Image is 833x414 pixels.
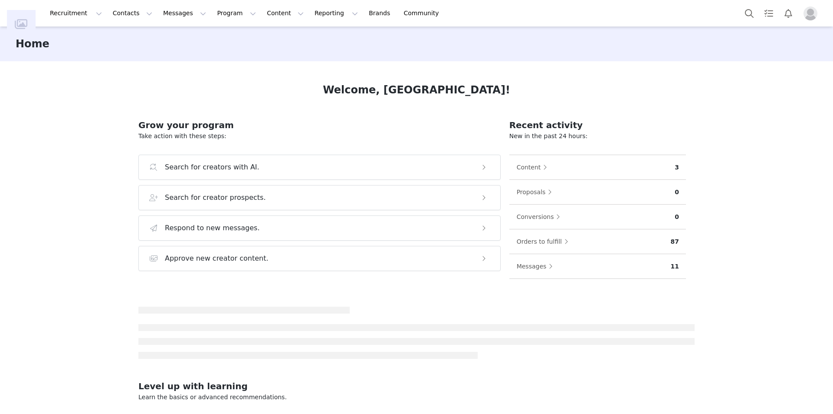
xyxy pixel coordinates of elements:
button: Reporting [309,3,363,23]
h2: Grow your program [138,119,501,132]
button: Profile [798,7,826,20]
h2: Recent activity [509,119,686,132]
button: Respond to new messages. [138,215,501,241]
button: Contacts [108,3,157,23]
button: Proposals [516,185,557,199]
p: 87 [671,237,679,246]
p: 0 [675,188,679,197]
button: Messages [516,259,558,273]
p: New in the past 24 hours: [509,132,686,141]
h3: Respond to new messages. [165,223,260,233]
h3: Search for creator prospects. [165,192,266,203]
h3: Home [16,36,49,52]
p: 11 [671,262,679,271]
button: Conversions [516,210,565,224]
button: Search [740,3,759,23]
h1: Welcome, [GEOGRAPHIC_DATA]! [323,82,510,98]
img: placeholder-profile.jpg [803,7,817,20]
p: Take action with these steps: [138,132,501,141]
button: Content [516,160,552,174]
p: Learn the basics or advanced recommendations. [138,393,695,402]
h3: Search for creators with AI. [165,162,259,172]
button: Orders to fulfill [516,235,573,248]
h2: Level up with learning [138,380,695,393]
a: Community [399,3,448,23]
button: Approve new creator content. [138,246,501,271]
button: Messages [158,3,211,23]
a: Tasks [759,3,778,23]
p: 3 [675,163,679,172]
button: Program [212,3,261,23]
a: Brands [364,3,398,23]
button: Recruitment [45,3,107,23]
p: 0 [675,212,679,222]
h3: Approve new creator content. [165,253,269,264]
button: Content [262,3,309,23]
button: Search for creators with AI. [138,155,501,180]
button: Notifications [779,3,798,23]
button: Search for creator prospects. [138,185,501,210]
